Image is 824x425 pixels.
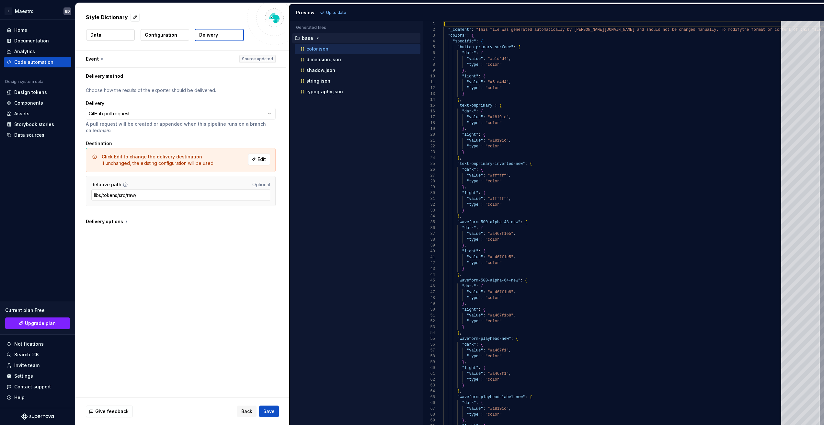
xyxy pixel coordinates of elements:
[423,272,435,278] div: 44
[14,362,40,369] div: Invite team
[423,149,435,155] div: 23
[483,80,485,85] span: :
[457,214,460,219] span: }
[423,79,435,85] div: 11
[481,296,483,300] span: :
[423,120,435,126] div: 18
[423,161,435,167] div: 25
[476,167,478,172] span: :
[467,255,483,259] span: "value"
[423,173,435,178] div: 27
[511,337,513,341] span: :
[457,278,520,283] span: "waveform-500-alpha-64-new"
[423,138,435,144] div: 21
[481,284,483,289] span: {
[4,371,71,381] a: Settings
[481,261,483,265] span: :
[513,255,516,259] span: ,
[102,154,214,167] div: If unchanged, the existing configuration will be used.
[141,29,189,41] button: Configuration
[15,8,34,15] div: Maestro
[306,78,330,84] p: string.json
[423,248,435,254] div: 40
[487,80,509,85] span: "#51d4d4"
[483,57,485,61] span: :
[481,202,483,207] span: :
[460,98,462,102] span: ,
[481,121,483,125] span: :
[452,39,476,44] span: "specific"
[509,115,511,120] span: ,
[481,144,483,149] span: :
[462,167,476,172] span: "dark"
[4,57,71,67] a: Code automation
[487,173,509,178] span: "#ffffff"
[423,278,435,283] div: 45
[464,127,466,131] span: ,
[237,406,257,417] button: Back
[481,167,483,172] span: {
[525,220,527,224] span: {
[485,121,501,125] span: "color"
[478,191,481,195] span: :
[14,110,29,117] div: Assets
[91,181,121,188] label: Relative path
[423,109,435,114] div: 16
[14,132,44,138] div: Data sources
[464,302,466,306] span: ,
[86,29,135,41] button: Data
[448,28,471,32] span: "_comment"
[423,21,435,27] div: 1
[483,313,485,318] span: :
[90,32,101,38] p: Data
[423,254,435,260] div: 41
[481,319,483,324] span: :
[460,272,462,277] span: ,
[4,392,71,403] button: Help
[464,68,466,73] span: ,
[4,87,71,98] a: Design tokens
[462,302,464,306] span: }
[460,214,462,219] span: ,
[448,33,467,38] span: "colors"
[460,156,462,160] span: ,
[423,103,435,109] div: 15
[14,373,33,379] div: Settings
[467,202,481,207] span: "type"
[483,197,485,201] span: :
[485,319,501,324] span: "color"
[481,63,483,67] span: :
[423,266,435,272] div: 43
[467,173,483,178] span: "value"
[4,360,71,371] a: Invite team
[483,290,485,294] span: :
[516,337,518,341] span: {
[495,103,497,108] span: :
[457,220,520,224] span: "waveform-500-alpha-48-new"
[467,319,481,324] span: "type"
[423,196,435,202] div: 31
[462,284,476,289] span: "dark"
[295,77,420,85] button: string.json
[423,330,435,336] div: 54
[457,162,525,166] span: "text-onprimary-inverted-new"
[467,121,481,125] span: "type"
[4,98,71,108] a: Components
[423,208,435,213] div: 33
[4,36,71,46] a: Documentation
[483,74,485,79] span: {
[509,80,511,85] span: ,
[467,237,481,242] span: "type"
[604,28,742,32] span: [DOMAIN_NAME] and should not be changed manually. To modify
[423,336,435,342] div: 55
[86,121,276,134] p: A pull request will be created or appended when this pipeline runs on a branch called .
[457,98,460,102] span: }
[100,128,110,133] i: main
[306,89,343,94] p: typography.json
[481,39,483,44] span: {
[462,342,476,347] span: "dark"
[423,289,435,295] div: 47
[423,348,435,353] div: 57
[483,232,485,236] span: :
[467,348,483,353] span: "value"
